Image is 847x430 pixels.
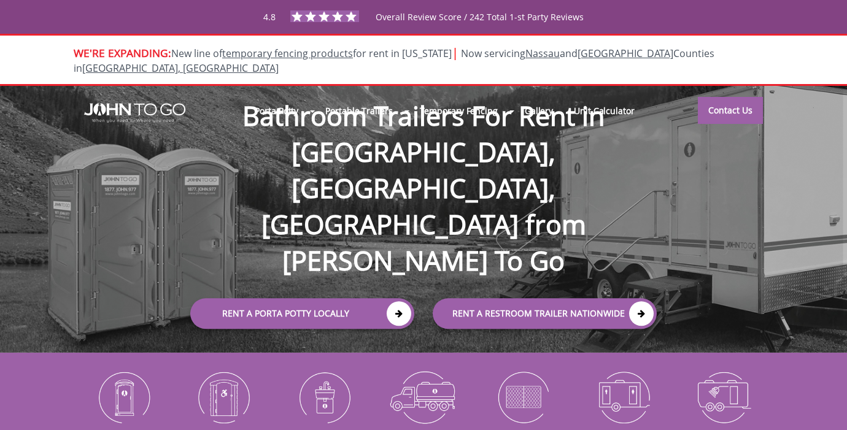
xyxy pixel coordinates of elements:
span: 4.8 [263,11,276,23]
a: Contact Us [698,97,763,124]
img: ADA-Accessible-Units-icon_N.png [183,365,265,429]
img: Portable-Toilets-icon_N.png [83,365,164,429]
img: JOHN to go [84,103,185,123]
a: Temporary Fencing [409,98,508,124]
span: Overall Review Score / 242 Total 1-st Party Reviews [376,11,584,47]
img: Restroom-Trailers-icon_N.png [582,365,664,429]
a: rent a RESTROOM TRAILER Nationwide [433,299,657,329]
span: | [452,44,458,61]
a: Rent a Porta Potty Locally [190,299,414,329]
a: [GEOGRAPHIC_DATA], [GEOGRAPHIC_DATA] [82,61,279,75]
a: Gallery [514,98,563,124]
a: Porta Potty [244,98,309,124]
span: WE'RE EXPANDING: [74,45,171,60]
img: Shower-Trailers-icon_N.png [683,365,764,429]
a: Portable Trailers [315,98,403,124]
h1: Bathroom Trailers For Rent in [GEOGRAPHIC_DATA], [GEOGRAPHIC_DATA], [GEOGRAPHIC_DATA] from [PERSO... [178,58,669,279]
img: Portable-Sinks-icon_N.png [283,365,365,429]
img: Temporary-Fencing-cion_N.png [482,365,564,429]
a: Unit Calculator [563,98,645,124]
img: Waste-Services-icon_N.png [383,365,465,429]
